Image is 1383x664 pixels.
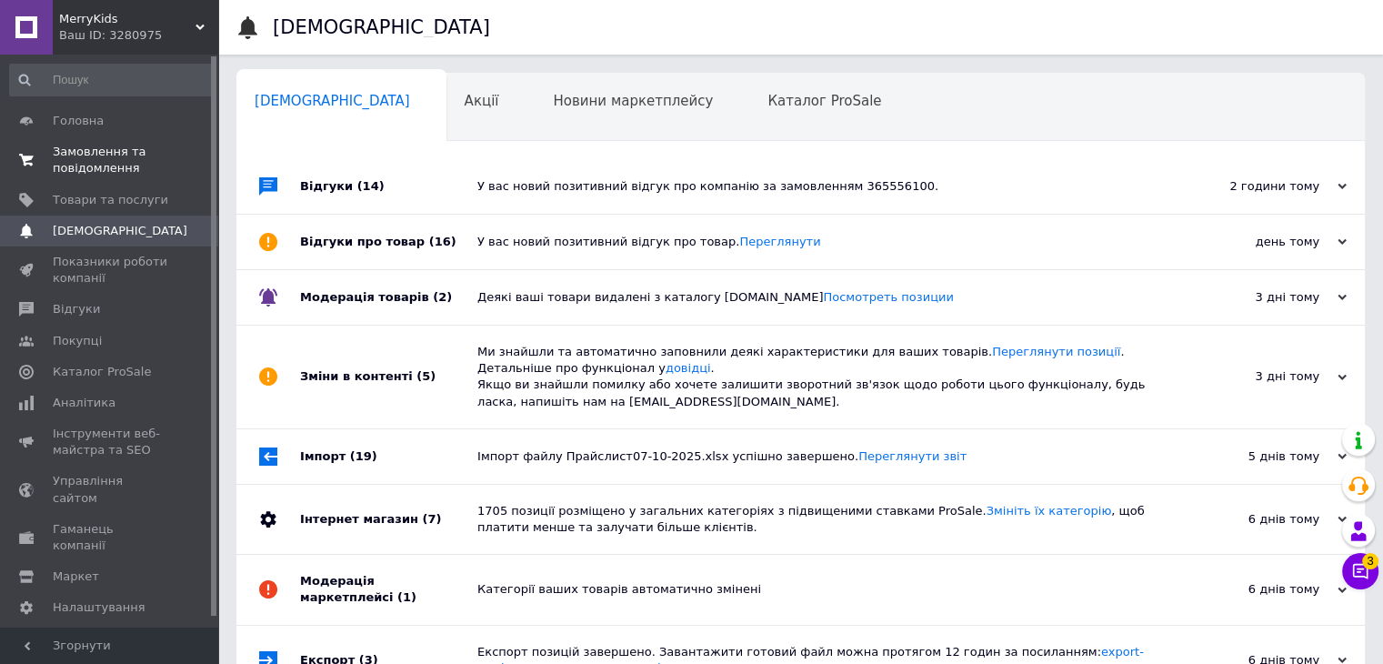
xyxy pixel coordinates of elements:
[823,290,953,304] a: Посмотреть позиции
[300,159,477,214] div: Відгуки
[477,448,1165,465] div: Імпорт файлу Прайслист07-10-2025.xlsx успішно завершено.
[1362,553,1378,569] span: 3
[53,301,100,317] span: Відгуки
[59,11,195,27] span: MerryKids
[1165,511,1347,528] div: 6 днів тому
[433,290,452,304] span: (2)
[477,178,1165,195] div: У вас новий позитивний відгук про компанію за замовленням 365556100.
[1165,178,1347,195] div: 2 години тому
[992,345,1120,358] a: Переглянути позиції
[767,93,881,109] span: Каталог ProSale
[1165,581,1347,598] div: 6 днів тому
[53,254,168,287] span: Показники роботи компанії
[53,568,99,585] span: Маркет
[53,426,168,458] span: Інструменти веб-майстра та SEO
[300,215,477,269] div: Відгуки про товар
[987,504,1112,518] a: Змініть їх категорію
[477,503,1165,536] div: 1705 позиції розміщено у загальних категоріях з підвищеними ставками ProSale. , щоб платити менше...
[1165,234,1347,250] div: день тому
[53,521,168,554] span: Гаманець компанії
[53,113,104,129] span: Головна
[1165,368,1347,385] div: 3 дні тому
[739,235,820,248] a: Переглянути
[858,449,967,463] a: Переглянути звіт
[477,234,1165,250] div: У вас новий позитивний відгук про товар.
[53,473,168,506] span: Управління сайтом
[53,192,168,208] span: Товари та послуги
[255,93,410,109] span: [DEMOGRAPHIC_DATA]
[422,512,441,526] span: (7)
[1165,289,1347,306] div: 3 дні тому
[9,64,215,96] input: Пошук
[53,144,168,176] span: Замовлення та повідомлення
[53,333,102,349] span: Покупці
[1342,553,1378,589] button: Чат з покупцем3
[429,235,456,248] span: (16)
[53,395,115,411] span: Аналітика
[53,223,187,239] span: [DEMOGRAPHIC_DATA]
[465,93,499,109] span: Акції
[59,27,218,44] div: Ваш ID: 3280975
[666,361,711,375] a: довідці
[300,429,477,484] div: Імпорт
[477,581,1165,598] div: Категорії ваших товарів автоматично змінені
[416,369,436,383] span: (5)
[300,270,477,325] div: Модерація товарів
[477,289,1165,306] div: Деякі ваші товари видалені з каталогу [DOMAIN_NAME]
[350,449,377,463] span: (19)
[397,590,416,604] span: (1)
[553,93,713,109] span: Новини маркетплейсу
[477,344,1165,410] div: Ми знайшли та автоматично заповнили деякі характеристики для ваших товарів. . Детальніше про функ...
[300,485,477,554] div: Інтернет магазин
[1165,448,1347,465] div: 5 днів тому
[53,599,145,616] span: Налаштування
[300,555,477,624] div: Модерація маркетплейсі
[53,364,151,380] span: Каталог ProSale
[273,16,490,38] h1: [DEMOGRAPHIC_DATA]
[300,326,477,428] div: Зміни в контенті
[357,179,385,193] span: (14)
